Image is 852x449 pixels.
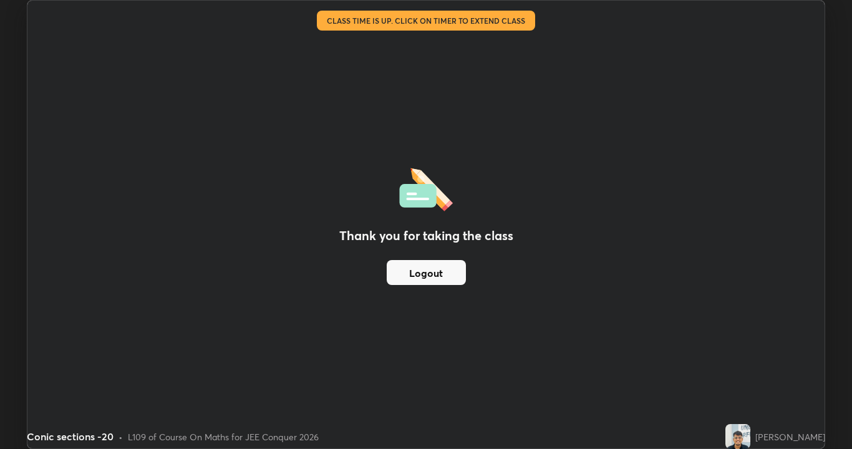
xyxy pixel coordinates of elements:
button: Logout [387,260,466,285]
img: 7db77c1a745348f4aced13ee6fc2ebb3.jpg [725,424,750,449]
div: L109 of Course On Maths for JEE Conquer 2026 [128,430,319,443]
div: • [119,430,123,443]
div: [PERSON_NAME] [755,430,825,443]
img: offlineFeedback.1438e8b3.svg [399,164,453,211]
div: Conic sections -20 [27,429,114,444]
h2: Thank you for taking the class [339,226,513,245]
